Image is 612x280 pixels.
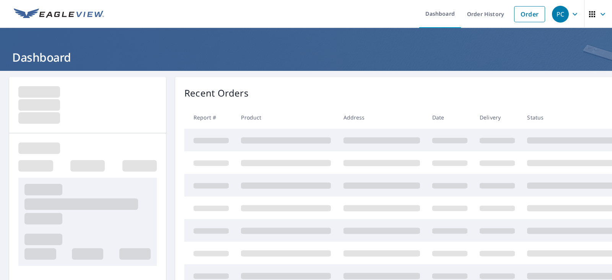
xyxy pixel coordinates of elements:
th: Report # [184,106,235,129]
p: Recent Orders [184,86,249,100]
div: PC [552,6,569,23]
th: Delivery [474,106,521,129]
img: EV Logo [14,8,104,20]
h1: Dashboard [9,49,603,65]
th: Product [235,106,337,129]
th: Date [426,106,474,129]
a: Order [514,6,545,22]
th: Address [337,106,426,129]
